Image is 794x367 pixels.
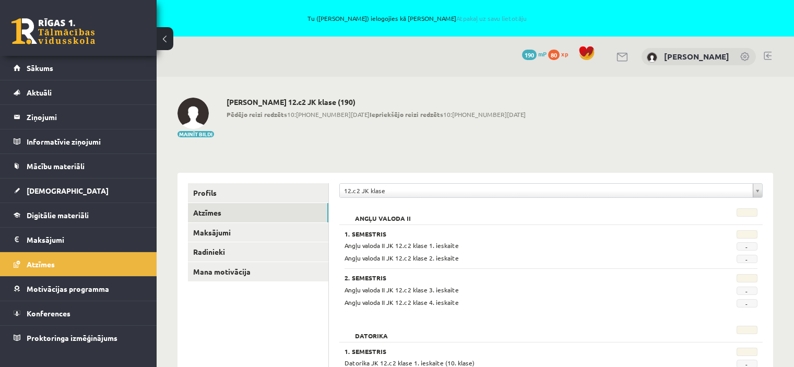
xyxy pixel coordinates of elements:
[340,184,762,197] a: 12.c2 JK klase
[227,110,287,119] b: Pēdējo reizi redzēts
[548,50,573,58] a: 80 xp
[14,252,144,276] a: Atzīmes
[14,277,144,301] a: Motivācijas programma
[456,14,527,22] a: Atpakaļ uz savu lietotāju
[27,88,52,97] span: Aktuāli
[14,326,144,350] a: Proktoringa izmēģinājums
[27,333,117,342] span: Proktoringa izmēģinājums
[14,105,144,129] a: Ziņojumi
[27,228,144,252] legend: Maksājumi
[737,299,757,307] span: -
[188,183,328,203] a: Profils
[737,255,757,263] span: -
[548,50,560,60] span: 80
[522,50,537,60] span: 190
[561,50,568,58] span: xp
[188,242,328,262] a: Radinieki
[345,359,475,367] span: Datorika JK 12.c2 klase 1. ieskaite (10. klase)
[188,223,328,242] a: Maksājumi
[737,242,757,251] span: -
[345,254,459,262] span: Angļu valoda II JK 12.c2 klase 2. ieskaite
[27,210,89,220] span: Digitālie materiāli
[345,274,686,281] h3: 2. Semestris
[345,208,421,219] h2: Angļu valoda II
[27,63,53,73] span: Sākums
[11,18,95,44] a: Rīgas 1. Tālmācības vidusskola
[27,105,144,129] legend: Ziņojumi
[664,51,729,62] a: [PERSON_NAME]
[370,110,443,119] b: Iepriekšējo reizi redzēts
[188,203,328,222] a: Atzīmes
[345,298,459,306] span: Angļu valoda II JK 12.c2 klase 4. ieskaite
[737,287,757,295] span: -
[647,52,657,63] img: Katrīne Rubene
[227,110,526,119] span: 10:[PHONE_NUMBER][DATE] 10:[PHONE_NUMBER][DATE]
[14,301,144,325] a: Konferences
[177,131,214,137] button: Mainīt bildi
[27,129,144,153] legend: Informatīvie ziņojumi
[27,161,85,171] span: Mācību materiāli
[177,98,209,129] img: Katrīne Rubene
[27,309,70,318] span: Konferences
[188,262,328,281] a: Mana motivācija
[14,56,144,80] a: Sākums
[345,348,686,355] h3: 1. Semestris
[14,179,144,203] a: [DEMOGRAPHIC_DATA]
[345,230,686,238] h3: 1. Semestris
[120,15,715,21] span: Tu ([PERSON_NAME]) ielogojies kā [PERSON_NAME]
[345,286,459,294] span: Angļu valoda II JK 12.c2 klase 3. ieskaite
[345,326,398,336] h2: Datorika
[14,228,144,252] a: Maksājumi
[14,80,144,104] a: Aktuāli
[344,184,749,197] span: 12.c2 JK klase
[27,284,109,293] span: Motivācijas programma
[345,241,459,250] span: Angļu valoda II JK 12.c2 klase 1. ieskaite
[27,259,55,269] span: Atzīmes
[14,129,144,153] a: Informatīvie ziņojumi
[14,154,144,178] a: Mācību materiāli
[27,186,109,195] span: [DEMOGRAPHIC_DATA]
[522,50,547,58] a: 190 mP
[227,98,526,106] h2: [PERSON_NAME] 12.c2 JK klase (190)
[538,50,547,58] span: mP
[14,203,144,227] a: Digitālie materiāli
